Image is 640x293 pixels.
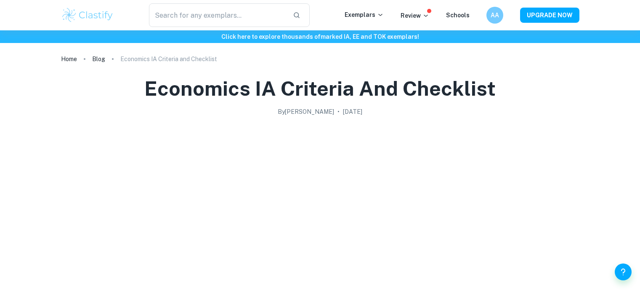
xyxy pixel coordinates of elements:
[343,107,362,116] h2: [DATE]
[401,11,429,20] p: Review
[120,54,217,64] p: Economics IA Criteria and Checklist
[92,53,105,65] a: Blog
[345,10,384,19] p: Exemplars
[61,7,114,24] img: Clastify logo
[486,7,503,24] button: AA
[278,107,334,116] h2: By [PERSON_NAME]
[2,32,638,41] h6: Click here to explore thousands of marked IA, EE and TOK exemplars !
[152,120,489,288] img: Economics IA Criteria and Checklist cover image
[446,12,470,19] a: Schools
[520,8,579,23] button: UPGRADE NOW
[615,263,632,280] button: Help and Feedback
[149,3,287,27] input: Search for any exemplars...
[61,53,77,65] a: Home
[490,11,499,20] h6: AA
[337,107,340,116] p: •
[144,75,496,102] h1: Economics IA Criteria and Checklist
